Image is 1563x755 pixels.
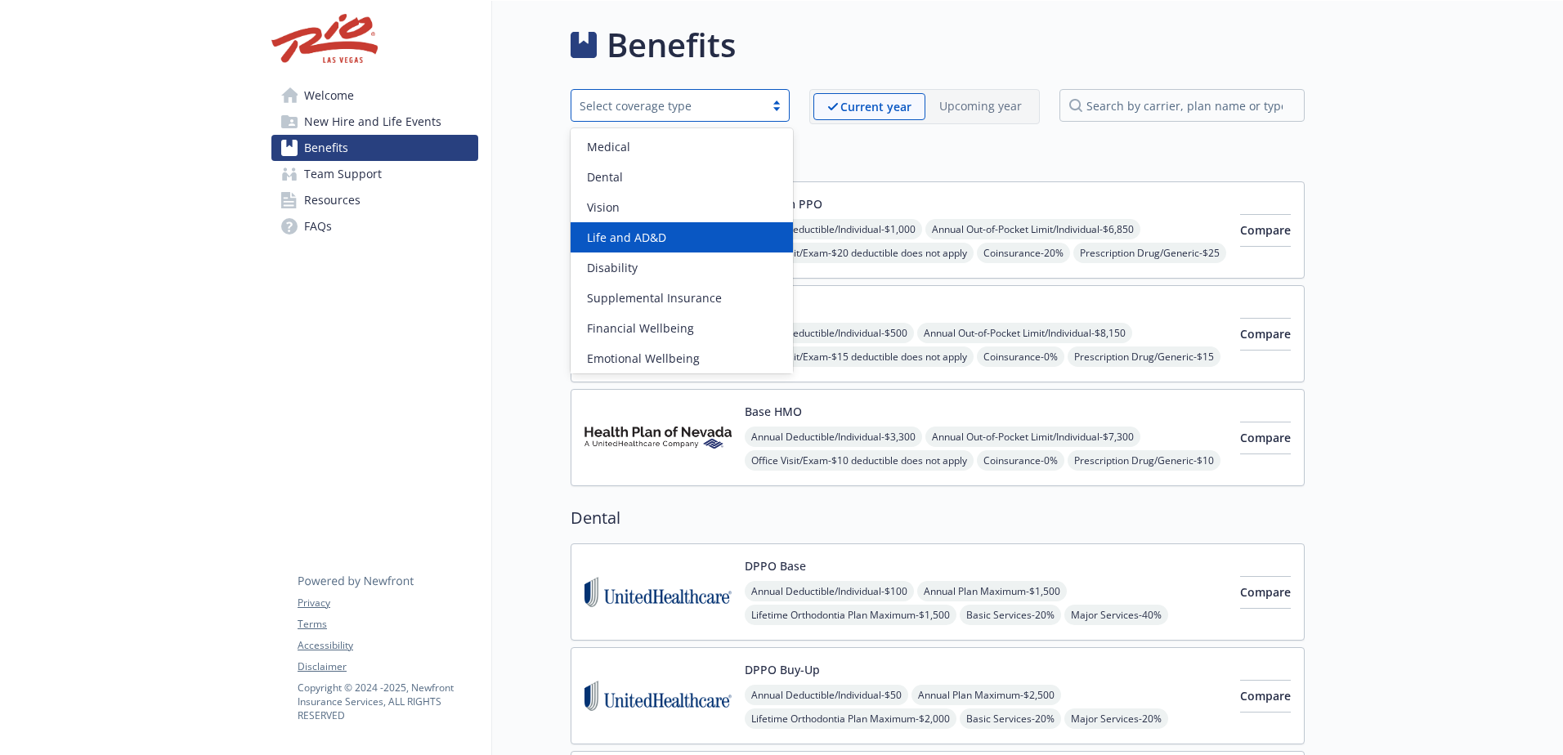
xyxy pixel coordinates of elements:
a: Team Support [271,161,478,187]
span: Basic Services - 20% [960,605,1061,625]
button: Compare [1240,576,1291,609]
span: Upcoming year [925,93,1036,120]
span: Prescription Drug/Generic - $25 [1073,243,1226,263]
span: Annual Plan Maximum - $2,500 [911,685,1061,705]
span: Annual Out-of-Pocket Limit/Individual - $6,850 [925,219,1140,239]
span: Major Services - 40% [1064,605,1168,625]
span: Benefits [304,135,348,161]
span: Lifetime Orthodontia Plan Maximum - $2,000 [745,708,956,729]
p: Copyright © 2024 - 2025 , Newfront Insurance Services, ALL RIGHTS RESERVED [298,681,477,722]
span: Annual Deductible/Individual - $50 [745,685,908,705]
span: Compare [1240,688,1291,704]
button: Compare [1240,214,1291,247]
span: Office Visit/Exam - $15 deductible does not apply [745,346,974,367]
img: United Healthcare Insurance Company carrier logo [584,557,732,627]
span: Team Support [304,161,382,187]
a: Accessibility [298,638,477,653]
span: Office Visit/Exam - $10 deductible does not apply [745,450,974,471]
a: Benefits [271,135,478,161]
a: New Hire and Life Events [271,109,478,135]
span: Coinsurance - 0% [977,346,1064,367]
span: Compare [1240,222,1291,238]
a: Privacy [298,596,477,610]
span: Annual Plan Maximum - $1,500 [917,581,1067,601]
span: Dental [587,168,623,185]
img: United Healthcare Insurance Company carrier logo [584,661,732,730]
span: Coinsurance - 20% [977,243,1070,263]
span: Supplemental Insurance [587,289,722,306]
img: Health Plan of Nevada, Inc. carrier logo [584,403,732,472]
button: Base HMO [745,403,802,420]
span: Prescription Drug/Generic - $15 [1068,346,1220,367]
button: Compare [1240,422,1291,454]
span: Life and AD&D [587,229,666,246]
span: Disability [587,259,638,276]
a: Disclaimer [298,659,477,674]
span: Emotional Wellbeing [587,350,700,367]
p: Current year [840,98,911,115]
div: Select coverage type [580,97,756,114]
h2: Medical [571,144,1305,168]
span: Annual Deductible/Individual - $500 [745,323,914,343]
span: Medical [587,138,630,155]
span: Annual Deductible/Individual - $3,300 [745,427,922,447]
input: search by carrier, plan name or type [1059,89,1305,122]
span: Basic Services - 20% [960,708,1061,729]
button: DPPO Base [745,557,806,574]
span: Major Services - 20% [1064,708,1168,729]
a: FAQs [271,213,478,239]
h1: Benefits [607,20,736,69]
span: Financial Wellbeing [587,319,694,337]
span: Annual Out-of-Pocket Limit/Individual - $7,300 [925,427,1140,447]
span: Compare [1240,430,1291,445]
span: New Hire and Life Events [304,109,441,135]
span: Annual Deductible/Individual - $100 [745,581,914,601]
a: Resources [271,187,478,213]
span: Resources [304,187,361,213]
h2: Dental [571,506,1305,530]
span: Annual Out-of-Pocket Limit/Individual - $8,150 [917,323,1132,343]
span: Compare [1240,584,1291,600]
span: Lifetime Orthodontia Plan Maximum - $1,500 [745,605,956,625]
span: Prescription Drug/Generic - $10 [1068,450,1220,471]
span: Annual Deductible/Individual - $1,000 [745,219,922,239]
a: Welcome [271,83,478,109]
span: Compare [1240,326,1291,342]
button: Compare [1240,318,1291,351]
span: Welcome [304,83,354,109]
a: Terms [298,617,477,632]
p: Upcoming year [939,97,1022,114]
span: FAQs [304,213,332,239]
button: Compare [1240,680,1291,713]
button: DPPO Buy-Up [745,661,820,678]
span: Vision [587,199,620,216]
span: Coinsurance - 0% [977,450,1064,471]
span: Office Visit/Exam - $20 deductible does not apply [745,243,974,263]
